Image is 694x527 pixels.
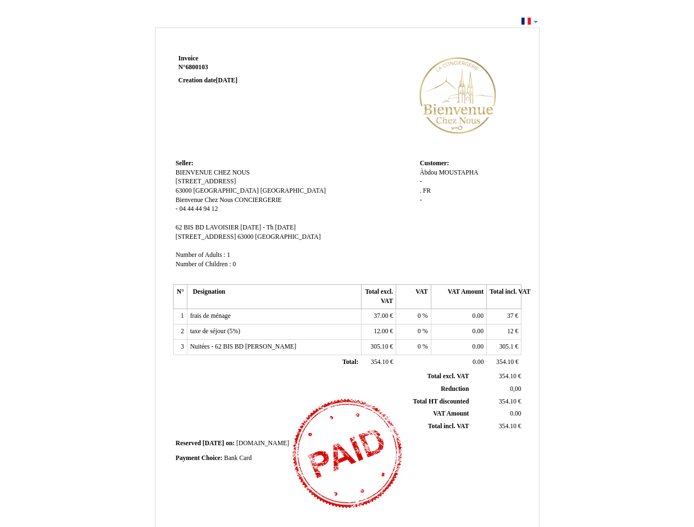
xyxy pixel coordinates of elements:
span: 37 [507,312,514,319]
span: 6800103 [186,64,208,71]
span: Seller: [176,160,193,167]
span: 62 BIS BD LAVOISIER [176,224,239,231]
span: [DATE] [203,440,224,447]
span: [GEOGRAPHIC_DATA] [255,233,320,240]
span: Total: [342,358,358,366]
td: € [361,309,396,324]
span: Total HT discounted [413,398,469,405]
td: € [487,339,521,355]
span: Reserved [176,440,201,447]
span: [STREET_ADDRESS] [176,233,236,240]
td: % [396,324,431,340]
span: 1 [227,251,230,259]
span: 0.00 [510,410,521,417]
span: 305.1 [499,343,513,350]
td: € [471,371,523,383]
td: 1 [173,309,187,324]
span: [GEOGRAPHIC_DATA] [260,187,326,194]
th: Total excl. VAT [361,285,396,309]
span: - [420,178,422,185]
span: - [420,197,422,204]
img: logo [397,54,519,137]
span: Customer: [420,160,449,167]
th: N° [173,285,187,309]
span: 37.00 [374,312,388,319]
span: 0 [418,312,421,319]
span: 354.10 [499,373,517,380]
span: [DOMAIN_NAME] [236,440,289,447]
span: MOUSTAPHA [439,169,479,176]
strong: Creation date [179,77,238,84]
span: 63000 [237,233,253,240]
span: 12 [507,328,514,335]
span: on: [226,440,235,447]
span: Payment Choice: [176,455,223,462]
span: BIENVENUE CHEZ NOUS [176,169,250,176]
span: 354.10 [371,358,388,366]
span: Nuitées - 62 BIS BD [PERSON_NAME] [190,343,296,350]
td: % [396,309,431,324]
span: 0.00 [473,343,484,350]
span: Bienvenue Chez Nous [176,197,234,204]
span: 63000 [176,187,192,194]
td: € [361,324,396,340]
span: 0.00 [473,358,484,366]
th: VAT Amount [431,285,486,309]
td: € [361,355,396,370]
span: - [176,205,178,212]
span: 12.00 [374,328,388,335]
span: taxe de séjour (5%) [190,328,240,335]
span: 0.00 [473,312,484,319]
span: 354.10 [499,398,517,405]
span: 305.10 [370,343,388,350]
span: Bank Card [224,455,252,462]
span: 04 44 44 94 12 [179,205,218,212]
span: [DATE] - Th [DATE] [241,224,296,231]
strong: N° [179,63,310,72]
span: Total incl. VAT [428,423,469,430]
td: € [471,395,523,408]
td: € [487,355,521,370]
th: Total incl. VAT [487,285,521,309]
td: € [487,309,521,324]
span: Number of Adults : [176,251,226,259]
span: [STREET_ADDRESS] [176,178,236,185]
span: 0 [232,261,236,268]
span: Number of Children : [176,261,231,268]
span: Total excl. VAT [427,373,469,380]
span: VAT Amount [433,410,469,417]
span: Reduction [441,385,469,393]
td: 3 [173,339,187,355]
span: Àbdou [420,169,437,176]
span: [DATE] [216,77,237,84]
td: € [487,324,521,340]
td: 2 [173,324,187,340]
td: % [396,339,431,355]
td: € [361,339,396,355]
span: FR [423,187,431,194]
th: VAT [396,285,431,309]
span: 0 [418,328,421,335]
span: 0.00 [473,328,484,335]
span: . [420,187,421,194]
span: Invoice [179,55,198,62]
span: [GEOGRAPHIC_DATA] [193,187,259,194]
span: 0 [418,343,421,350]
th: Designation [187,285,361,309]
span: 0,00 [510,385,521,393]
span: frais de ménage [190,312,231,319]
span: CONCIERGERIE [235,197,282,204]
span: 354.10 [499,423,517,430]
td: € [471,421,523,433]
span: 354.10 [496,358,514,366]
